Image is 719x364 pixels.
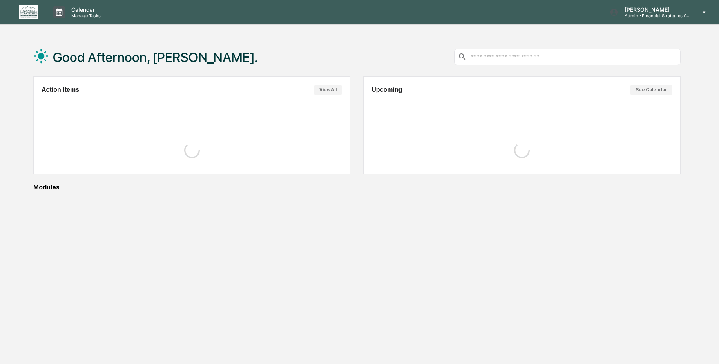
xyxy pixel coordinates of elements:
h1: Good Afternoon, [PERSON_NAME]. [53,49,258,65]
div: Modules [33,184,681,191]
button: See Calendar [630,85,672,95]
p: Admin • Financial Strategies Group (FSG) [618,13,691,18]
h2: Upcoming [371,86,402,93]
img: logo [19,5,38,19]
p: Calendar [65,6,105,13]
h2: Action Items [42,86,79,93]
button: View All [314,85,342,95]
p: [PERSON_NAME] [618,6,691,13]
p: Manage Tasks [65,13,105,18]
